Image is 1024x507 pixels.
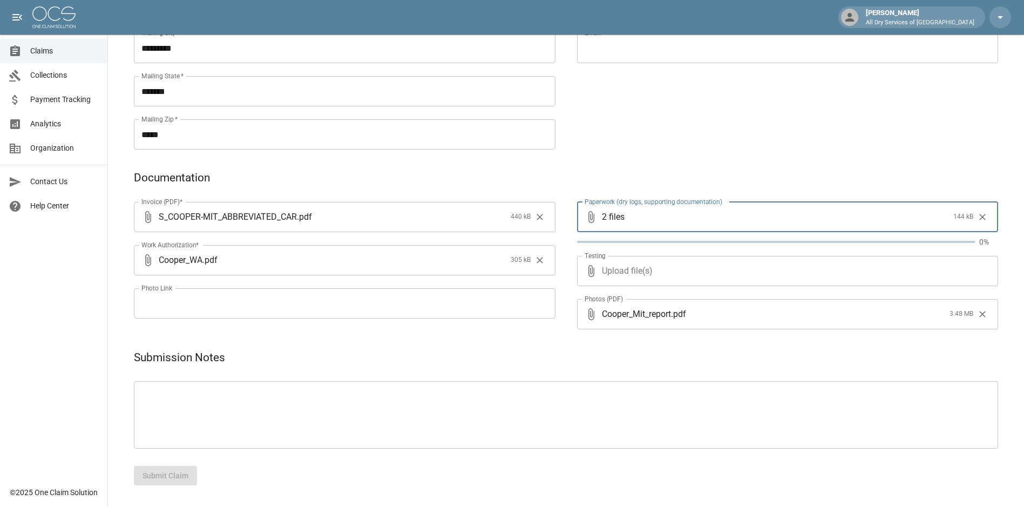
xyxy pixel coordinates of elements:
[602,308,671,320] span: Cooper_Mit_report
[297,211,312,223] span: . pdf
[30,200,99,212] span: Help Center
[602,256,969,286] span: Upload file(s)
[532,209,548,225] button: Clear
[30,143,99,154] span: Organization
[30,70,99,81] span: Collections
[141,283,172,293] label: Photo Link
[953,212,973,222] span: 144 kB
[866,18,974,28] p: All Dry Services of [GEOGRAPHIC_DATA]
[10,487,98,498] div: © 2025 One Claim Solution
[32,6,76,28] img: ocs-logo-white-transparent.png
[950,309,973,320] span: 3.48 MB
[974,209,991,225] button: Clear
[671,308,686,320] span: . pdf
[974,306,991,322] button: Clear
[202,254,218,266] span: . pdf
[585,197,722,206] label: Paperwork (dry logs, supporting documentation)
[979,236,998,247] p: 0%
[30,118,99,130] span: Analytics
[159,211,297,223] span: S_COOPER-MIT_ABBREVIATED_CAR
[30,45,99,57] span: Claims
[6,6,28,28] button: open drawer
[141,114,178,124] label: Mailing Zip
[602,202,950,232] span: 2 files
[30,176,99,187] span: Contact Us
[511,212,531,222] span: 440 kB
[532,252,548,268] button: Clear
[141,71,184,80] label: Mailing State
[862,8,979,27] div: [PERSON_NAME]
[30,94,99,105] span: Payment Tracking
[585,294,623,303] label: Photos (PDF)
[141,197,183,206] label: Invoice (PDF)*
[511,255,531,266] span: 305 kB
[585,251,606,260] label: Testing
[159,254,202,266] span: Cooper_WA
[141,240,199,249] label: Work Authorization*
